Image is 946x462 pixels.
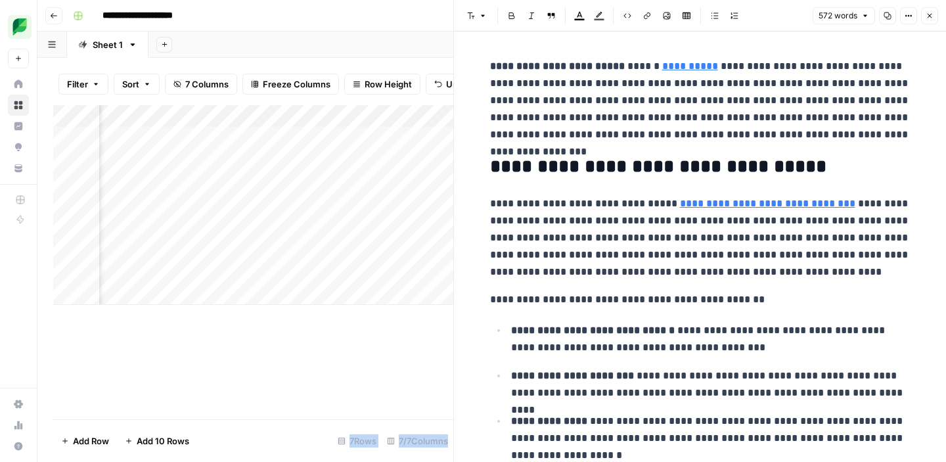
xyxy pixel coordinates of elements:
[263,78,330,91] span: Freeze Columns
[242,74,339,95] button: Freeze Columns
[8,137,29,158] a: Opportunities
[8,95,29,116] a: Browse
[114,74,160,95] button: Sort
[73,434,109,448] span: Add Row
[8,394,29,415] a: Settings
[185,78,229,91] span: 7 Columns
[813,7,875,24] button: 572 words
[137,434,189,448] span: Add 10 Rows
[426,74,477,95] button: Undo
[446,78,468,91] span: Undo
[382,430,453,451] div: 7/7 Columns
[53,430,117,451] button: Add Row
[165,74,237,95] button: 7 Columns
[67,78,88,91] span: Filter
[365,78,412,91] span: Row Height
[8,158,29,179] a: Your Data
[58,74,108,95] button: Filter
[8,436,29,457] button: Help + Support
[93,38,123,51] div: Sheet 1
[122,78,139,91] span: Sort
[344,74,420,95] button: Row Height
[8,15,32,39] img: SproutSocial Logo
[819,10,857,22] span: 572 words
[117,430,197,451] button: Add 10 Rows
[8,415,29,436] a: Usage
[8,74,29,95] a: Home
[8,116,29,137] a: Insights
[332,430,382,451] div: 7 Rows
[67,32,148,58] a: Sheet 1
[8,11,29,43] button: Workspace: SproutSocial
